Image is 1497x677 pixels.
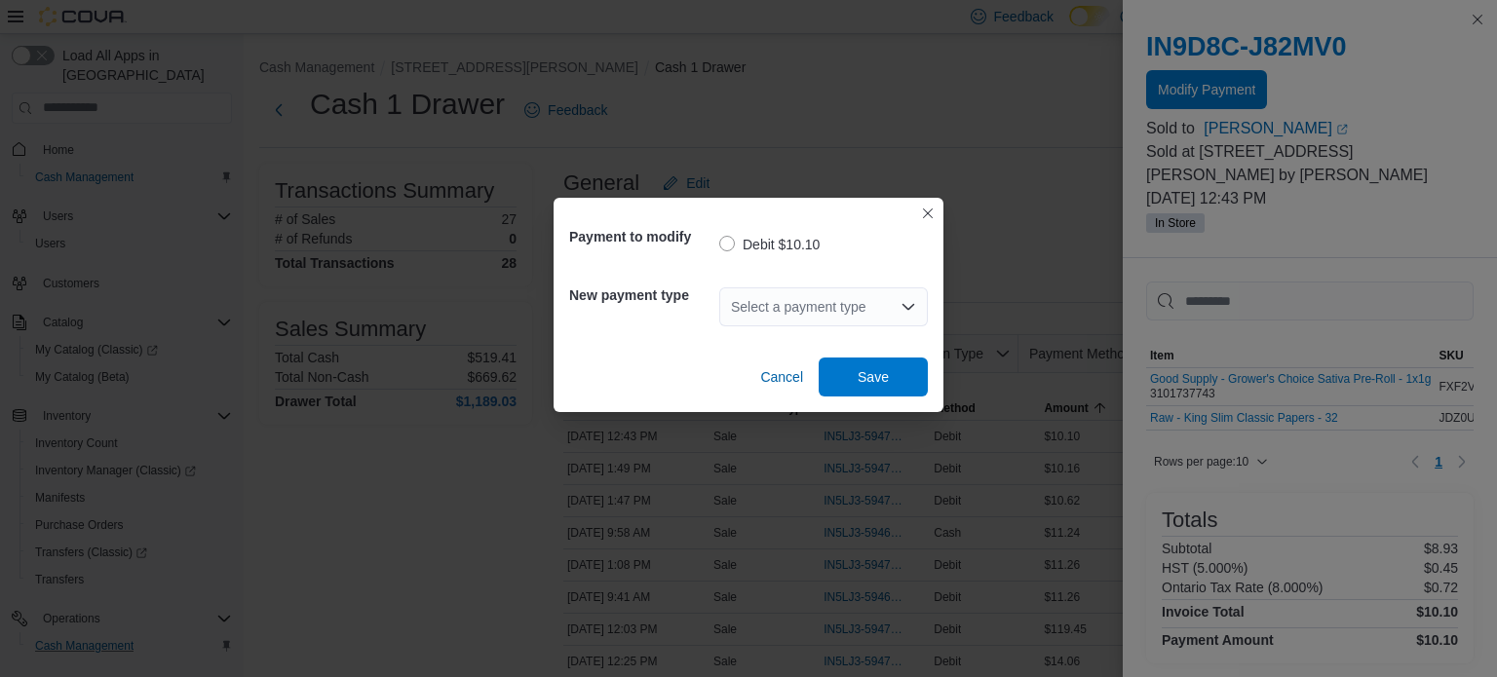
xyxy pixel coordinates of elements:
[569,276,715,315] h5: New payment type
[760,367,803,387] span: Cancel
[901,299,916,315] button: Open list of options
[569,217,715,256] h5: Payment to modify
[819,357,928,396] button: Save
[731,295,733,319] input: Accessible screen reader label
[719,233,820,256] label: Debit $10.10
[916,202,940,225] button: Closes this modal window
[752,357,811,396] button: Cancel
[858,367,889,387] span: Save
